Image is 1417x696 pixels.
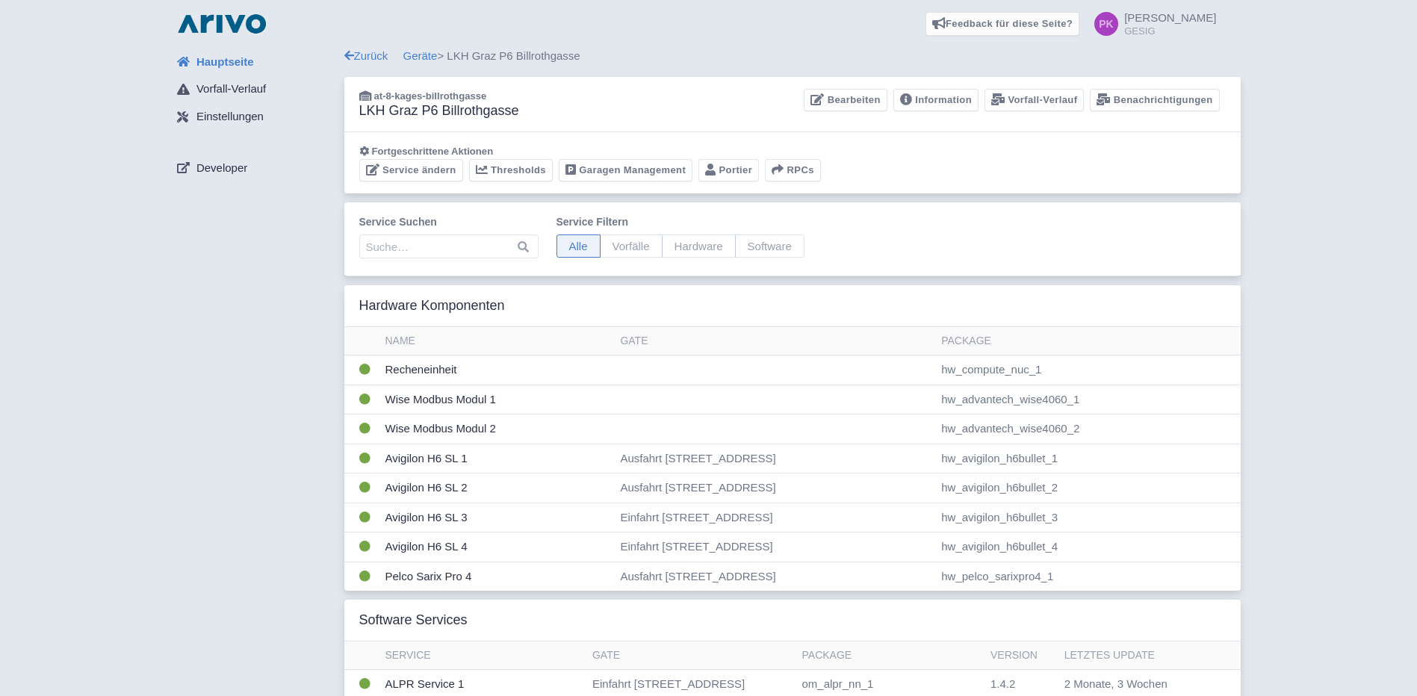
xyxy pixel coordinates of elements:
td: Pelco Sarix Pro 4 [379,562,615,591]
span: Developer [196,160,247,177]
a: Service ändern [359,159,463,182]
td: Einfahrt [STREET_ADDRESS] [614,503,935,532]
i: OK [359,571,370,582]
div: > LKH Graz P6 Billrothgasse [344,48,1241,65]
span: Software [735,234,804,258]
td: Ausfahrt [STREET_ADDRESS] [614,562,935,591]
span: Konfigurierte Version [990,677,1015,690]
a: Hauptseite [165,48,344,76]
td: hw_advantech_wise4060_1 [935,385,1240,414]
i: OK [359,453,370,464]
th: Version [985,641,1058,670]
td: hw_pelco_sarixpro4_1 [935,562,1240,591]
span: Vorfall-Verlauf [196,81,266,98]
span: Hardware [662,234,736,258]
i: OK [359,423,370,434]
td: hw_avigilon_h6bullet_3 [935,503,1240,532]
td: Avigilon H6 SL 1 [379,444,615,473]
button: RPCs [765,159,821,182]
th: Gate [614,327,935,355]
a: Benachrichtigungen [1090,89,1219,112]
a: Developer [165,154,344,182]
th: Service [379,641,586,670]
th: Name [379,327,615,355]
td: Avigilon H6 SL 4 [379,532,615,562]
td: Avigilon H6 SL 2 [379,473,615,503]
td: hw_advantech_wise4060_2 [935,414,1240,444]
span: Alle [556,234,601,258]
td: hw_avigilon_h6bullet_2 [935,473,1240,503]
a: Garagen Management [559,159,692,182]
i: OK [359,394,370,405]
label: Service filtern [556,214,804,230]
input: Suche… [359,234,539,258]
a: Thresholds [469,159,553,182]
td: Avigilon H6 SL 3 [379,503,615,532]
a: Bearbeiten [804,89,887,112]
span: Vorfälle [600,234,663,258]
td: Ausfahrt [STREET_ADDRESS] [614,444,935,473]
a: [PERSON_NAME] GESIG [1085,12,1216,36]
th: Gate [586,641,796,670]
a: Einstellungen [165,103,344,131]
a: Portier [698,159,759,182]
td: hw_avigilon_h6bullet_1 [935,444,1240,473]
td: Einfahrt [STREET_ADDRESS] [614,532,935,562]
th: Package [935,327,1240,355]
a: Vorfall-Verlauf [985,89,1084,112]
td: Wise Modbus Modul 1 [379,385,615,414]
th: Letztes Update [1058,641,1215,670]
a: Information [893,89,979,112]
a: Zurück [344,49,388,62]
span: Fortgeschrittene Aktionen [372,146,494,157]
a: Feedback für diese Seite? [925,12,1080,36]
i: OK [359,541,370,552]
td: hw_avigilon_h6bullet_4 [935,532,1240,562]
i: OK [359,512,370,523]
td: hw_compute_nuc_1 [935,355,1240,385]
td: Recheneinheit [379,355,615,385]
h3: Software Services [359,612,468,629]
th: Package [796,641,985,670]
a: Vorfall-Verlauf [165,75,344,104]
h3: Hardware Komponenten [359,298,505,314]
small: GESIG [1124,26,1216,36]
td: Ausfahrt [STREET_ADDRESS] [614,473,935,503]
i: OK [359,364,370,375]
h3: LKH Graz P6 Billrothgasse [359,103,519,119]
label: Service suchen [359,214,539,230]
i: OK [359,482,370,493]
span: Einstellungen [196,108,264,125]
span: [PERSON_NAME] [1124,11,1216,24]
a: Geräte [403,49,438,62]
img: logo [174,12,270,36]
span: Hauptseite [196,54,254,71]
td: Wise Modbus Modul 2 [379,414,615,444]
span: at-8-kages-billrothgasse [374,90,487,102]
i: OK [359,678,370,689]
